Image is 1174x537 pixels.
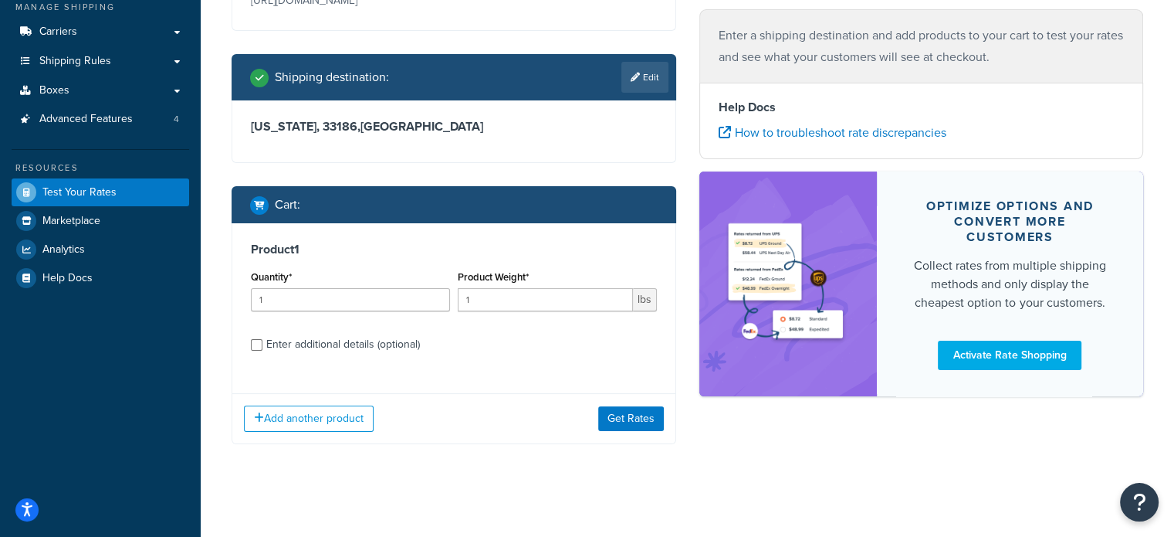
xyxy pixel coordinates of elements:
span: Analytics [42,243,85,257]
span: Boxes [39,84,69,97]
span: Advanced Features [39,113,133,126]
a: How to troubleshoot rate discrepancies [719,124,946,141]
a: Activate Rate Shopping [938,340,1081,369]
li: Advanced Features [12,105,189,134]
span: lbs [633,288,657,311]
span: Shipping Rules [39,55,111,68]
img: feature-image-rateshop-7084cbbcb2e67ef1d54c2e976f0e592697130d5817b016cf7cc7e13314366067.png [722,195,854,373]
a: Boxes [12,76,189,105]
h2: Cart : [275,198,300,212]
span: Help Docs [42,272,93,285]
div: Manage Shipping [12,1,189,14]
a: Edit [621,62,668,93]
h3: Product 1 [251,242,657,257]
a: Test Your Rates [12,178,189,206]
a: Shipping Rules [12,47,189,76]
a: Analytics [12,236,189,263]
button: Get Rates [598,406,664,431]
label: Product Weight* [458,271,529,283]
a: Help Docs [12,264,189,292]
h2: Shipping destination : [275,70,389,84]
input: 0 [251,288,450,311]
h4: Help Docs [719,98,1125,117]
a: Carriers [12,18,189,46]
a: Marketplace [12,207,189,235]
span: 4 [174,113,179,126]
div: Enter additional details (optional) [266,334,420,355]
button: Open Resource Center [1120,483,1159,522]
h3: [US_STATE], 33186 , [GEOGRAPHIC_DATA] [251,119,657,134]
span: Test Your Rates [42,186,117,199]
input: 0.00 [458,288,633,311]
span: Carriers [39,25,77,39]
div: Optimize options and convert more customers [914,198,1106,244]
a: Advanced Features4 [12,105,189,134]
input: Enter additional details (optional) [251,339,262,351]
p: Enter a shipping destination and add products to your cart to test your rates and see what your c... [719,25,1125,68]
div: Resources [12,161,189,175]
span: Marketplace [42,215,100,228]
label: Quantity* [251,271,292,283]
div: Collect rates from multiple shipping methods and only display the cheapest option to your customers. [914,256,1106,311]
button: Add another product [244,406,374,432]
